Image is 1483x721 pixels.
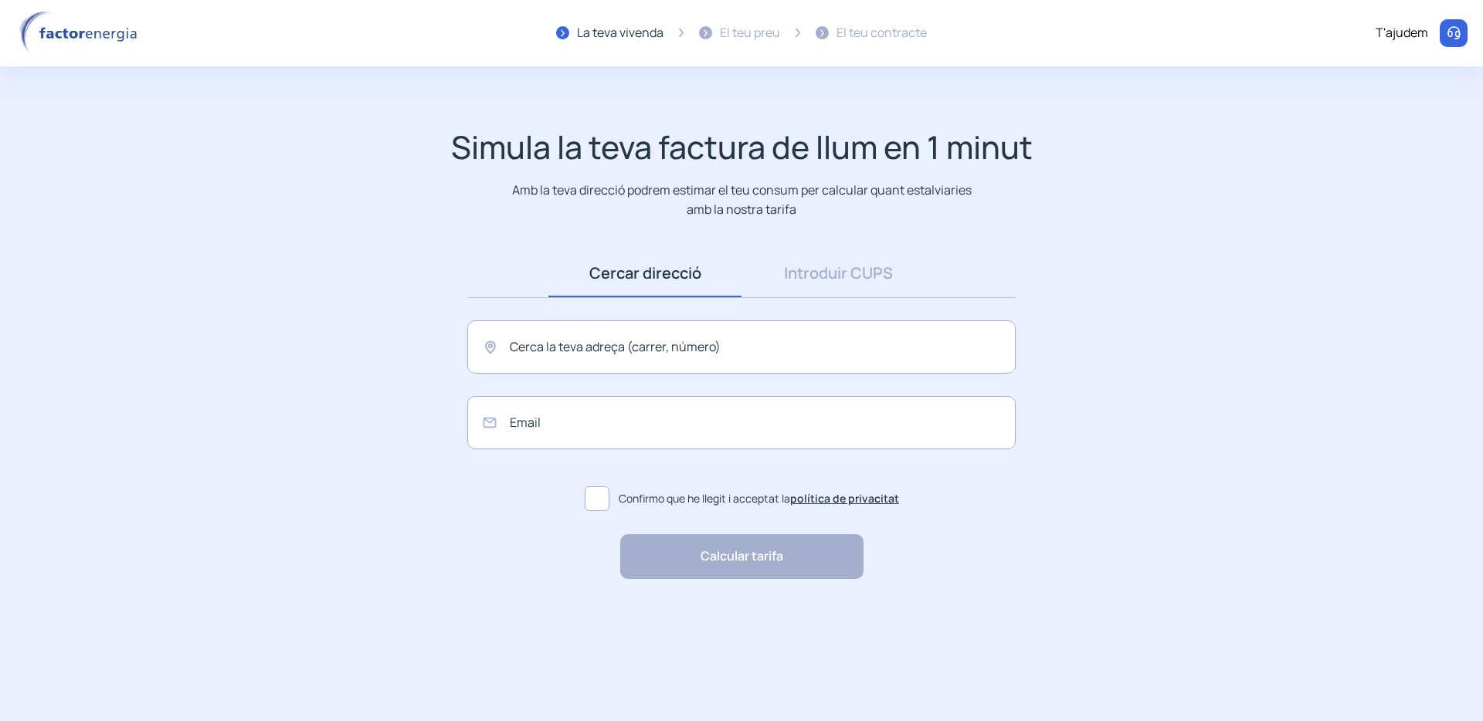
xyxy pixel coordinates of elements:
[720,23,780,43] div: El teu preu
[790,491,899,506] a: política de privacitat
[741,249,935,297] a: Introduir CUPS
[509,181,975,218] p: Amb la teva direcció podrem estimar el teu consum per calcular quant estalviaries amb la nostra t...
[1376,23,1428,43] div: T'ajudem
[837,23,927,43] div: El teu contracte
[15,11,147,56] img: logo factor
[619,490,899,507] span: Confirmo que he llegit i acceptat la
[577,23,663,43] div: La teva vivenda
[1446,25,1461,41] img: llamar
[548,249,741,297] a: Cercar direcció
[451,128,1033,166] h1: Simula la teva factura de llum en 1 minut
